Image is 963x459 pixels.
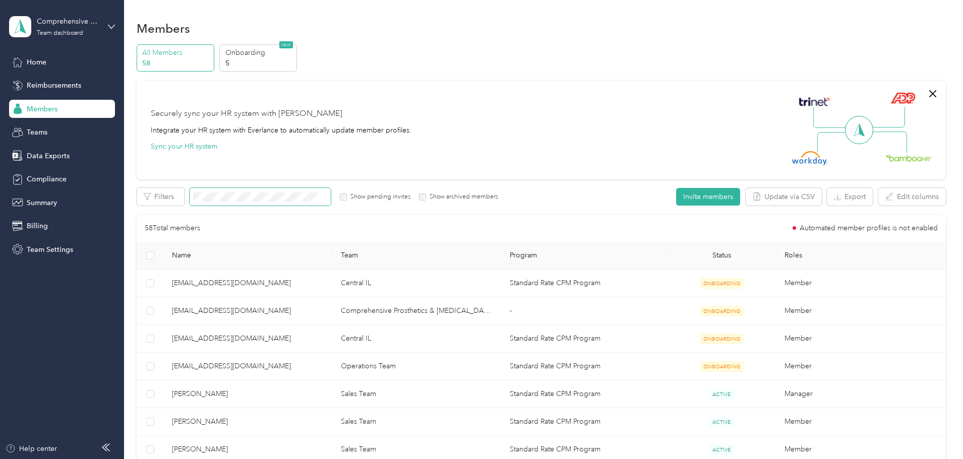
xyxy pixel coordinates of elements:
[145,223,200,234] p: 58 Total members
[800,225,938,232] span: Automated member profiles is not enabled
[907,403,963,459] iframe: Everlance-gr Chat Button Frame
[37,30,83,36] div: Team dashboard
[890,92,915,104] img: ADP
[164,325,333,353] td: pgandhi@cpousa.com
[164,408,333,436] td: Kara Conner
[676,188,740,206] button: Invite members
[142,58,211,69] p: 58
[502,325,667,353] td: Standard Rate CPM Program
[164,297,333,325] td: driber@cpousa.com
[333,408,502,436] td: Sales Team
[172,278,325,289] span: [EMAIL_ADDRESS][DOMAIN_NAME]
[700,278,744,289] span: ONBOARDING
[27,127,47,138] span: Teams
[172,251,325,259] span: Name
[172,333,325,344] span: [EMAIL_ADDRESS][DOMAIN_NAME]
[502,353,667,380] td: Standard Rate CPM Program
[333,270,502,297] td: Central IL
[333,353,502,380] td: Operations Team
[172,388,325,400] span: [PERSON_NAME]
[27,151,70,161] span: Data Exports
[776,408,945,436] td: Member
[137,188,185,206] button: Filters
[792,151,827,165] img: Workday
[225,47,294,58] p: Onboarding
[225,58,294,69] p: 5
[137,23,190,34] h1: Members
[27,221,48,231] span: Billing
[333,242,502,270] th: Team
[885,154,932,161] img: BambooHR
[426,192,498,202] label: Show archived members
[164,270,333,297] td: cbhanti@cpousa.com
[27,198,57,208] span: Summary
[279,41,293,48] span: NEW
[151,108,342,120] div: Securely sync your HR system with [PERSON_NAME]
[709,389,734,400] span: ACTIVE
[502,297,667,325] td: -
[667,297,776,325] td: ONBOARDING
[142,47,211,58] p: All Members
[502,408,667,436] td: Standard Rate CPM Program
[172,361,325,372] span: [EMAIL_ADDRESS][DOMAIN_NAME]
[27,104,57,114] span: Members
[333,380,502,408] td: Sales Team
[776,270,945,297] td: Member
[333,325,502,353] td: Central IL
[872,132,907,153] img: Line Right Down
[776,242,945,270] th: Roles
[746,188,822,206] button: Update via CSV
[878,188,946,206] button: Edit columns
[700,361,744,372] span: ONBOARDING
[827,188,873,206] button: Export
[870,107,905,128] img: Line Right Up
[6,443,57,454] button: Help center
[164,380,333,408] td: Ryan Iliff
[700,334,744,344] span: ONBOARDING
[172,416,325,427] span: [PERSON_NAME]
[27,57,46,68] span: Home
[37,16,100,27] div: Comprehensive Prosthetics & [MEDICAL_DATA]
[502,270,667,297] td: Standard Rate CPM Program
[709,417,734,427] span: ACTIVE
[333,297,502,325] td: Comprehensive Prosthetics & Orthotics
[27,244,73,255] span: Team Settings
[164,353,333,380] td: tbannan@cpousa.com
[164,242,333,270] th: Name
[776,380,945,408] td: Manager
[776,297,945,325] td: Member
[151,125,411,136] div: Integrate your HR system with Everlance to automatically update member profiles.
[172,444,325,455] span: [PERSON_NAME]
[347,192,410,202] label: Show pending invites
[172,305,325,316] span: [EMAIL_ADDRESS][DOMAIN_NAME]
[502,242,667,270] th: Program
[667,325,776,353] td: ONBOARDING
[817,132,852,152] img: Line Left Down
[667,353,776,380] td: ONBOARDING
[502,380,667,408] td: Standard Rate CPM Program
[776,353,945,380] td: Member
[797,95,832,109] img: Trinet
[709,444,734,455] span: ACTIVE
[27,174,67,184] span: Compliance
[813,107,849,128] img: Line Left Up
[151,141,217,152] button: Sync your HR system
[667,242,776,270] th: Status
[700,306,744,316] span: ONBOARDING
[27,80,81,91] span: Reimbursements
[776,325,945,353] td: Member
[667,270,776,297] td: ONBOARDING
